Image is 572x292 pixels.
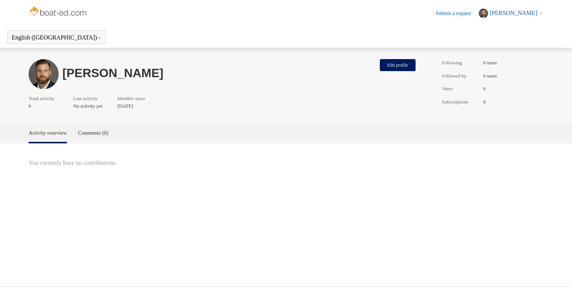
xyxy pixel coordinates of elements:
span: Followed by [442,72,479,80]
time: 10/08/2025, 09:26 [117,103,133,109]
span: Last activity [73,95,99,102]
span: You currently have no contributions. [29,158,419,167]
span: 0 [483,98,486,106]
span: Total activity [29,95,55,102]
span: 0 users [483,59,497,67]
h1: [PERSON_NAME] [62,68,376,78]
a: Submit a request [436,9,479,17]
img: Boat-Ed Help Center home page [29,5,88,20]
span: Votes [442,85,479,93]
span: Member since [117,95,145,102]
span: 0 [29,102,58,110]
span: Subscriptions [442,98,479,106]
div: Live chat [547,267,566,286]
button: English ([GEOGRAPHIC_DATA]) [12,34,102,41]
span: Following [442,59,479,67]
span: No activity yet [73,102,102,110]
span: 0 users [483,72,497,80]
span: [PERSON_NAME] [490,10,537,16]
a: Activity overview [29,125,67,142]
a: Comments (0) [78,125,109,142]
button: [PERSON_NAME] [479,9,543,18]
span: 0 [483,85,486,93]
button: Edit profile [380,59,416,71]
